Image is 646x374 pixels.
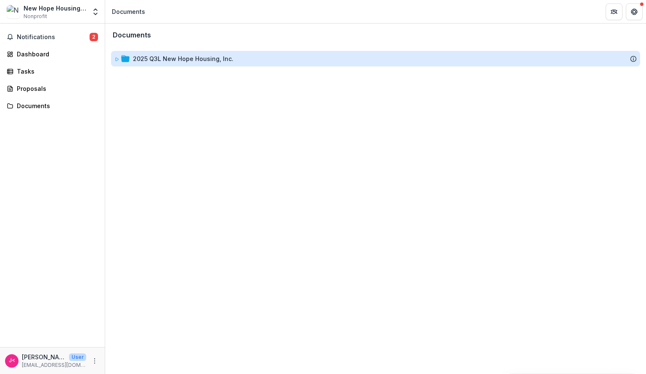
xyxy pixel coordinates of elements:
[69,353,86,361] p: User
[17,67,95,76] div: Tasks
[606,3,622,20] button: Partners
[3,47,101,61] a: Dashboard
[90,3,101,20] button: Open entity switcher
[112,7,145,16] div: Documents
[111,51,640,66] div: 2025 Q3L New Hope Housing, Inc.
[3,82,101,95] a: Proposals
[24,4,86,13] div: New Hope Housing, Inc.
[17,84,95,93] div: Proposals
[113,31,151,39] h3: Documents
[17,50,95,58] div: Dashboard
[9,358,15,363] div: Joy Horak-Brown <joy@newhopehousing.com>
[24,13,47,20] span: Nonprofit
[17,34,90,41] span: Notifications
[90,356,100,366] button: More
[22,361,86,369] p: [EMAIL_ADDRESS][DOMAIN_NAME]
[17,101,95,110] div: Documents
[3,99,101,113] a: Documents
[90,33,98,41] span: 2
[626,3,643,20] button: Get Help
[3,64,101,78] a: Tasks
[109,5,148,18] nav: breadcrumb
[7,5,20,19] img: New Hope Housing, Inc.
[133,54,233,63] div: 2025 Q3L New Hope Housing, Inc.
[3,30,101,44] button: Notifications2
[22,353,66,361] p: [PERSON_NAME] <[PERSON_NAME][EMAIL_ADDRESS][DOMAIN_NAME]>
